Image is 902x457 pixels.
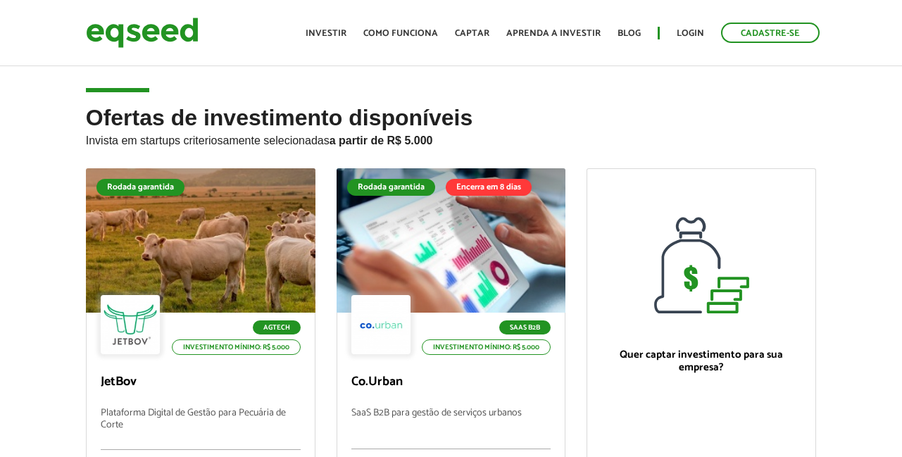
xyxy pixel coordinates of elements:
p: Investimento mínimo: R$ 5.000 [172,339,301,355]
p: SaaS B2B [499,320,551,334]
p: Agtech [253,320,301,334]
a: Cadastre-se [721,23,820,43]
a: Como funciona [363,29,438,38]
div: Rodada garantida [96,179,184,196]
p: JetBov [101,375,301,390]
p: Invista em startups criteriosamente selecionadas [86,130,817,147]
strong: a partir de R$ 5.000 [330,134,433,146]
a: Login [677,29,704,38]
a: Captar [455,29,489,38]
p: SaaS B2B para gestão de serviços urbanos [351,408,551,449]
div: Rodada garantida [347,179,435,196]
h2: Ofertas de investimento disponíveis [86,106,817,168]
img: EqSeed [86,14,199,51]
p: Co.Urban [351,375,551,390]
div: Encerra em 8 dias [446,179,532,196]
a: Blog [618,29,641,38]
a: Aprenda a investir [506,29,601,38]
p: Plataforma Digital de Gestão para Pecuária de Corte [101,408,301,450]
p: Investimento mínimo: R$ 5.000 [422,339,551,355]
a: Investir [306,29,346,38]
p: Quer captar investimento para sua empresa? [601,349,801,374]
